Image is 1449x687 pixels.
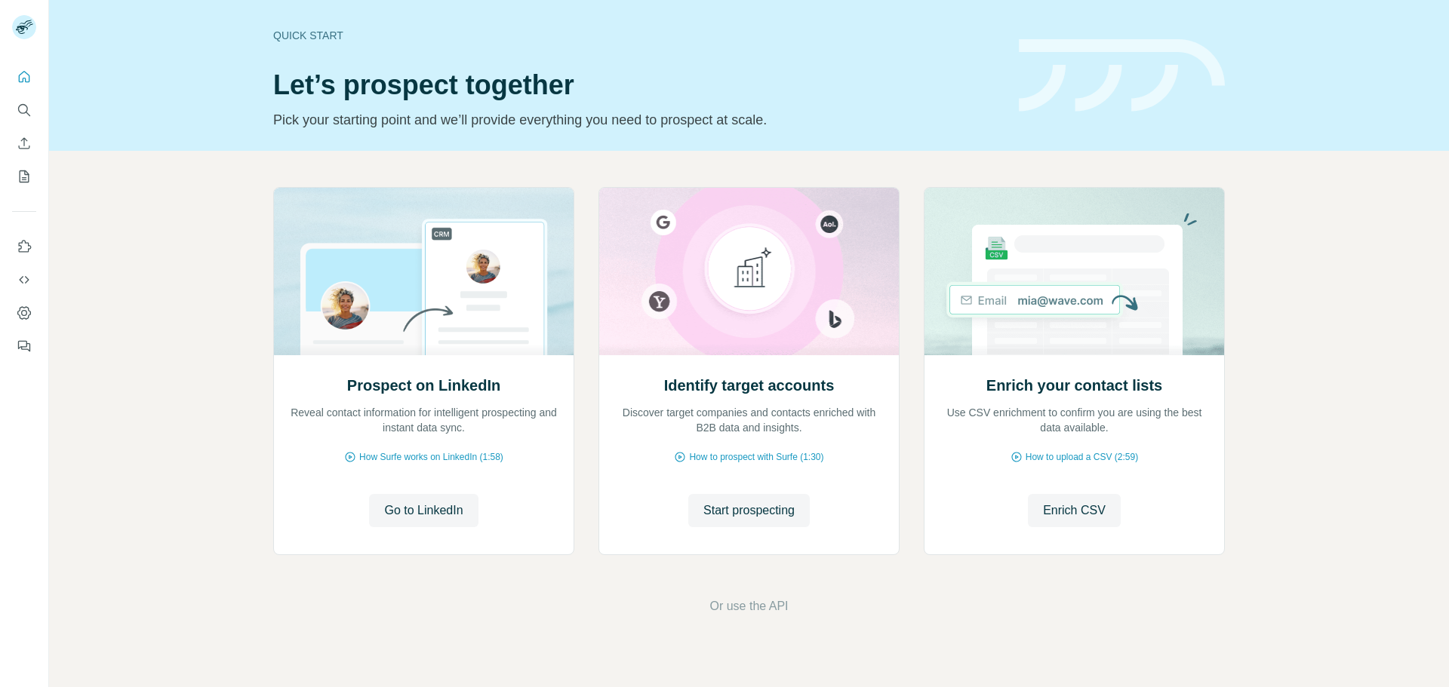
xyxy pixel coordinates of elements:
[1019,39,1225,112] img: banner
[12,333,36,360] button: Feedback
[12,130,36,157] button: Enrich CSV
[359,450,503,464] span: How Surfe works on LinkedIn (1:58)
[12,163,36,190] button: My lists
[614,405,884,435] p: Discover target companies and contacts enriched with B2B data and insights.
[598,188,900,355] img: Identify target accounts
[384,501,463,520] span: Go to LinkedIn
[940,405,1209,435] p: Use CSV enrichment to confirm you are using the best data available.
[1028,494,1121,527] button: Enrich CSV
[273,28,1001,43] div: Quick start
[1043,501,1106,520] span: Enrich CSV
[924,188,1225,355] img: Enrich your contact lists
[12,299,36,327] button: Dashboard
[347,375,500,396] h2: Prospect on LinkedIn
[664,375,835,396] h2: Identify target accounts
[1026,450,1138,464] span: How to upload a CSV (2:59)
[273,109,1001,130] p: Pick your starting point and we’ll provide everything you need to prospect at scale.
[273,188,574,355] img: Prospect on LinkedIn
[12,63,36,90] button: Quick start
[689,450,823,464] span: How to prospect with Surfe (1:30)
[12,97,36,124] button: Search
[273,70,1001,100] h1: Let’s prospect together
[289,405,558,435] p: Reveal contact information for intelligent prospecting and instant data sync.
[709,597,788,615] button: Or use the API
[369,494,478,527] button: Go to LinkedIn
[12,233,36,260] button: Use Surfe on LinkedIn
[688,494,810,527] button: Start prospecting
[703,501,795,520] span: Start prospecting
[12,266,36,293] button: Use Surfe API
[986,375,1162,396] h2: Enrich your contact lists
